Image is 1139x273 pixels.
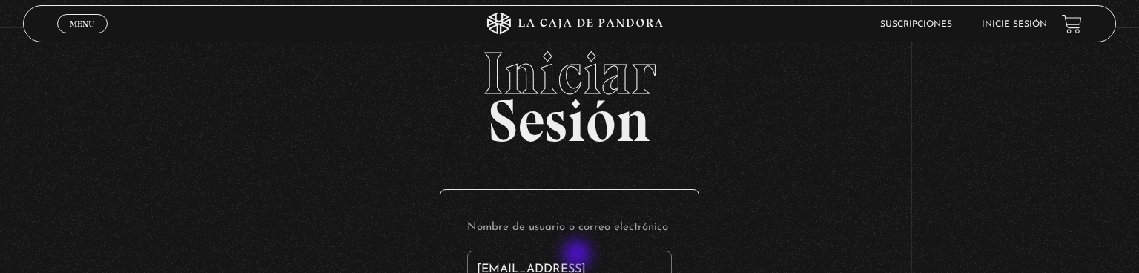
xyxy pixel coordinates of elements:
[467,217,672,240] label: Nombre de usuario o correo electrónico
[1062,14,1082,34] a: View your shopping cart
[982,20,1047,29] a: Inicie sesión
[880,20,952,29] a: Suscripciones
[70,19,94,28] span: Menu
[23,44,1117,139] h2: Sesión
[65,32,100,42] span: Cerrar
[23,44,1117,103] span: Iniciar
